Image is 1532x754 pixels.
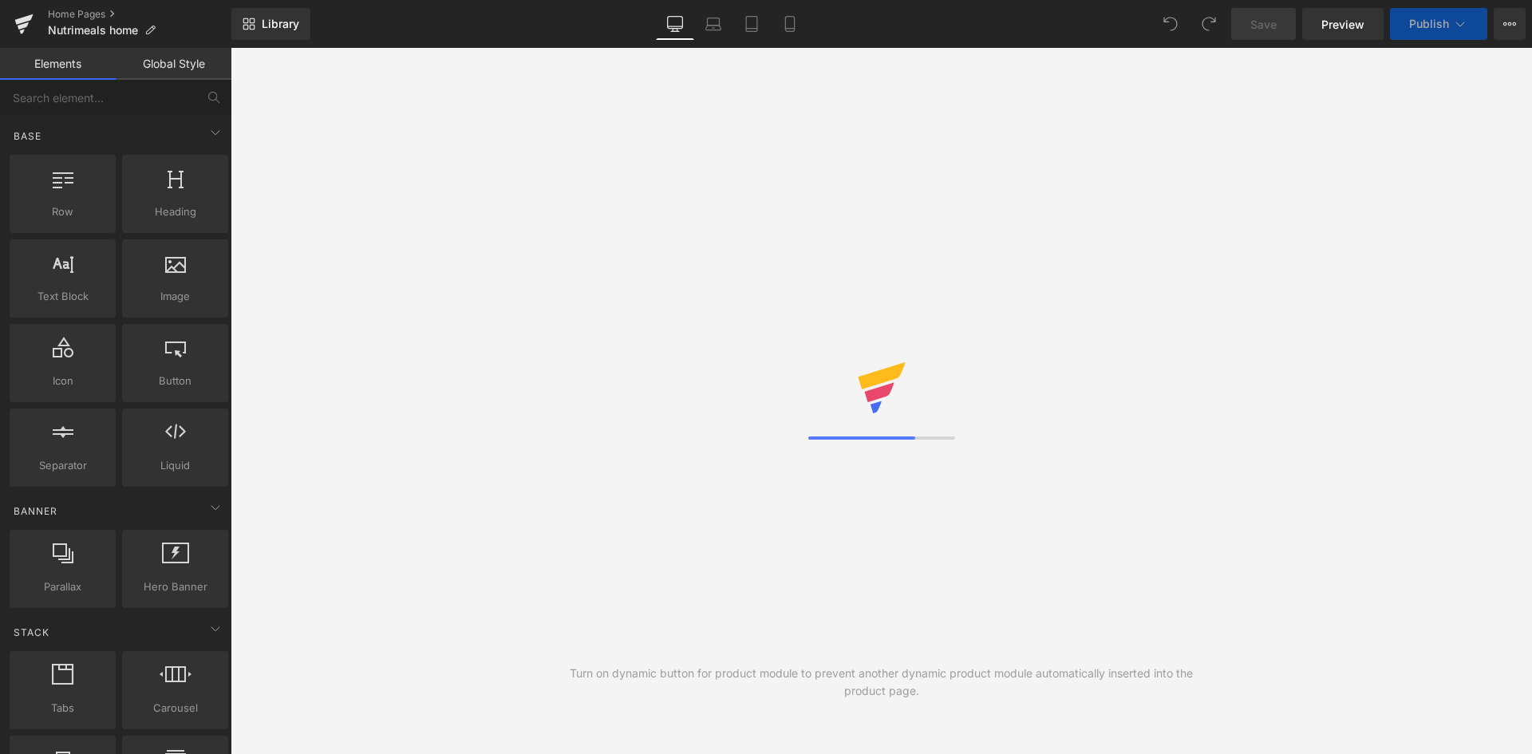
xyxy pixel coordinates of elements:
span: Preview [1321,16,1364,33]
a: Laptop [694,8,732,40]
button: Undo [1155,8,1187,40]
button: Publish [1390,8,1487,40]
span: Separator [14,457,111,474]
span: Hero Banner [127,578,223,595]
span: Base [12,128,43,144]
span: Liquid [127,457,223,474]
a: Tablet [732,8,771,40]
span: Text Block [14,288,111,305]
span: Icon [14,373,111,389]
span: Save [1250,16,1277,33]
span: Tabs [14,700,111,716]
span: Button [127,373,223,389]
span: Nutrimeals home [48,24,138,37]
span: Carousel [127,700,223,716]
a: New Library [231,8,310,40]
div: Turn on dynamic button for product module to prevent another dynamic product module automatically... [556,665,1207,700]
span: Publish [1409,18,1449,30]
span: Image [127,288,223,305]
span: Stack [12,625,51,640]
button: Redo [1193,8,1225,40]
a: Desktop [656,8,694,40]
span: Heading [127,203,223,220]
span: Banner [12,503,59,519]
a: Home Pages [48,8,231,21]
a: Global Style [116,48,231,80]
span: Parallax [14,578,111,595]
a: Preview [1302,8,1384,40]
span: Library [262,17,299,31]
a: Mobile [771,8,809,40]
button: More [1494,8,1526,40]
span: Row [14,203,111,220]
